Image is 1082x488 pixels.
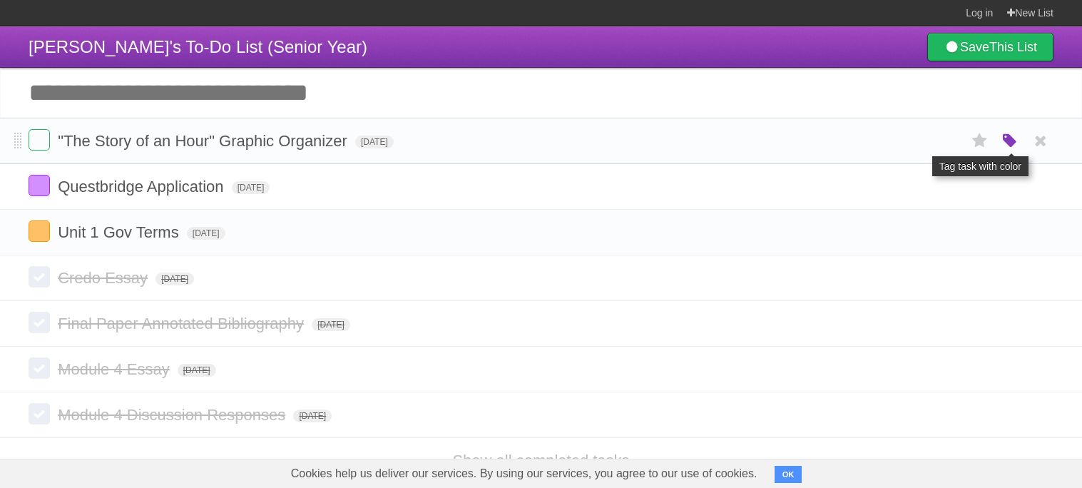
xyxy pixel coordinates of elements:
[775,466,802,483] button: OK
[155,273,194,285] span: [DATE]
[29,129,50,151] label: Done
[293,410,332,422] span: [DATE]
[452,452,629,469] a: Show all completed tasks
[58,178,227,195] span: Questbridge Application
[966,129,994,153] label: Star task
[178,364,216,377] span: [DATE]
[58,269,151,287] span: Credo Essay
[29,37,367,56] span: [PERSON_NAME]'s To-Do List (Senior Year)
[58,315,307,332] span: Final Paper Annotated Bibliography
[312,318,350,331] span: [DATE]
[277,459,772,488] span: Cookies help us deliver our services. By using our services, you agree to our use of cookies.
[355,136,394,148] span: [DATE]
[58,360,173,378] span: Module 4 Essay
[29,357,50,379] label: Done
[29,175,50,196] label: Done
[58,406,289,424] span: Module 4 Discussion Responses
[232,181,270,194] span: [DATE]
[29,403,50,425] label: Done
[187,227,225,240] span: [DATE]
[29,266,50,288] label: Done
[927,33,1053,61] a: SaveThis List
[58,132,351,150] span: "The Story of an Hour" Graphic Organizer
[989,40,1037,54] b: This List
[29,312,50,333] label: Done
[58,223,183,241] span: Unit 1 Gov Terms
[29,220,50,242] label: Done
